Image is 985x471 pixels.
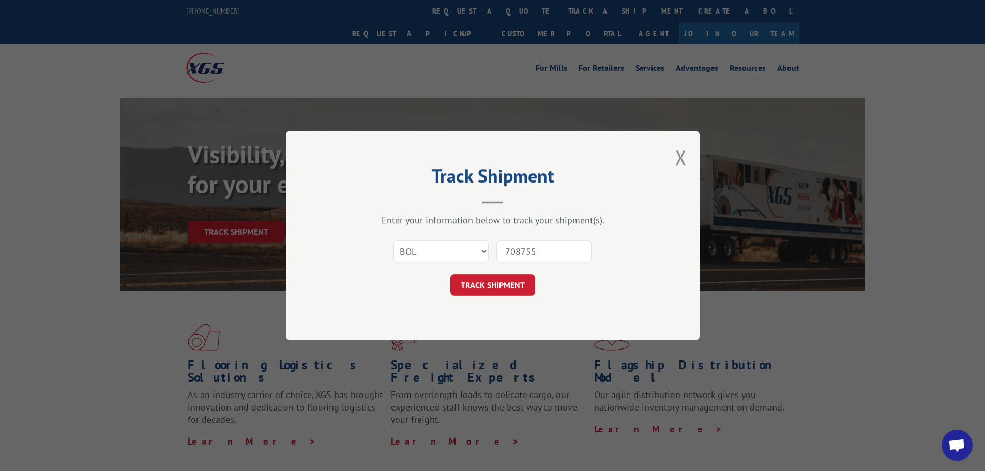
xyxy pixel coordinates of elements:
div: Open chat [942,430,973,461]
input: Number(s) [496,240,592,262]
button: Close modal [675,144,687,171]
div: Enter your information below to track your shipment(s). [338,214,648,226]
button: TRACK SHIPMENT [450,274,535,296]
h2: Track Shipment [338,169,648,188]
